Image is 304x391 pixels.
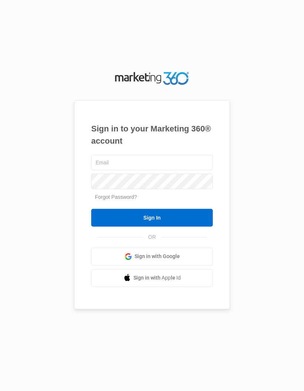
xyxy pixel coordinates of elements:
[135,253,180,260] span: Sign in with Google
[91,248,213,265] a: Sign in with Google
[91,269,213,287] a: Sign in with Apple Id
[133,274,181,282] span: Sign in with Apple Id
[91,155,213,170] input: Email
[91,209,213,227] input: Sign In
[143,233,161,241] span: OR
[95,194,137,200] a: Forgot Password?
[91,123,213,147] h1: Sign in to your Marketing 360® account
